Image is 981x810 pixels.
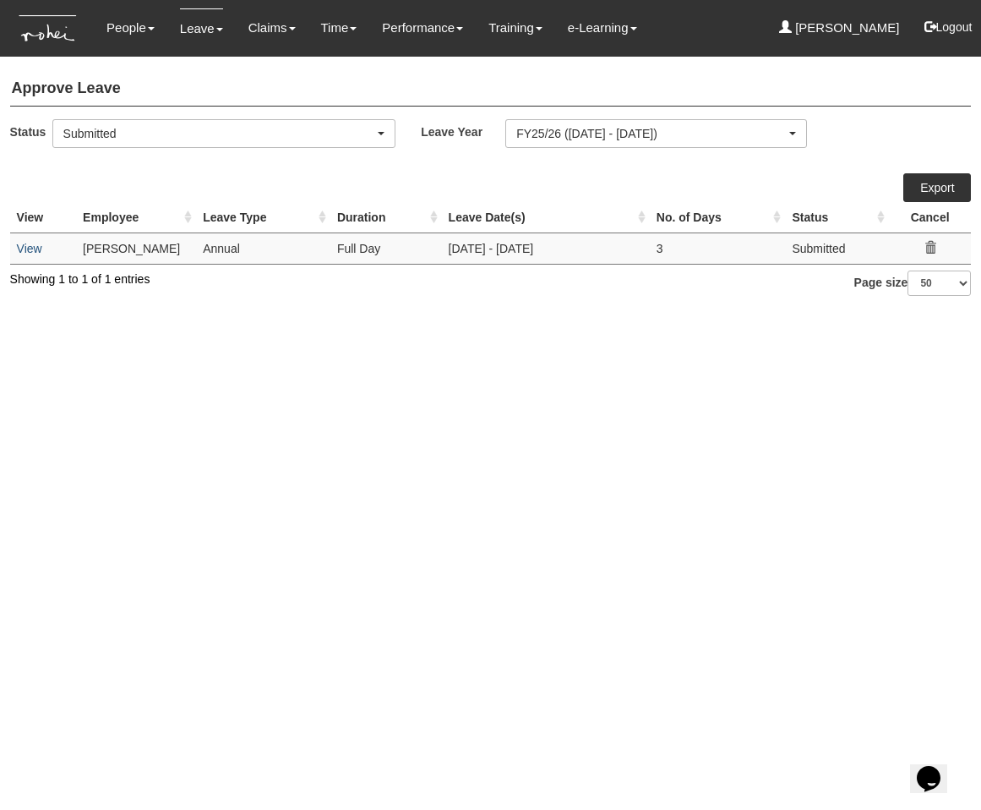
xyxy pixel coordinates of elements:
th: Cancel [889,202,971,233]
a: [PERSON_NAME] [779,8,900,47]
div: Submitted [63,125,375,142]
th: Status : activate to sort column ascending [785,202,888,233]
td: [PERSON_NAME] [76,233,196,264]
a: e-Learning [568,8,637,47]
td: Full Day [330,233,442,264]
a: Performance [382,8,463,47]
a: Leave [180,8,223,48]
h4: Approve Leave [10,72,972,107]
th: Leave Type : activate to sort column ascending [196,202,330,233]
a: People [106,8,155,47]
iframe: chat widget [910,742,964,793]
a: View [17,242,42,255]
a: Claims [248,8,296,47]
button: Submitted [52,119,396,148]
th: Duration : activate to sort column ascending [330,202,442,233]
td: [DATE] - [DATE] [442,233,650,264]
td: Submitted [785,233,888,264]
label: Status [10,119,52,144]
th: No. of Days : activate to sort column ascending [650,202,786,233]
th: View [10,202,77,233]
select: Page size [907,271,971,296]
td: 3 [650,233,786,264]
td: Annual [196,233,330,264]
button: FY25/26 ([DATE] - [DATE]) [505,119,807,148]
a: Export [903,173,971,202]
label: Leave Year [421,119,505,144]
div: FY25/26 ([DATE] - [DATE]) [516,125,786,142]
a: Time [321,8,357,47]
a: Training [488,8,542,47]
th: Employee : activate to sort column ascending [76,202,196,233]
th: Leave Date(s) : activate to sort column ascending [442,202,650,233]
label: Page size [854,271,972,296]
